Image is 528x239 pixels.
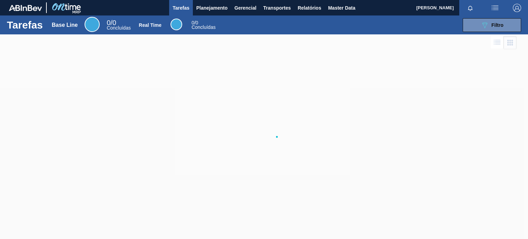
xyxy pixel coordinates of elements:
div: Real Time [191,21,216,30]
button: Filtro [463,18,521,32]
div: Base Line [107,20,131,30]
button: Notificações [459,3,481,13]
span: Filtro [492,22,504,28]
span: Transportes [263,4,291,12]
span: 0 [107,19,110,26]
span: Tarefas [173,4,189,12]
h1: Tarefas [7,21,43,29]
span: / 0 [191,20,198,25]
span: 0 [191,20,194,25]
div: Real Time [139,22,162,28]
span: Planejamento [196,4,228,12]
div: Real Time [170,19,182,30]
span: Gerencial [234,4,256,12]
div: Base Line [52,22,78,28]
img: Logout [513,4,521,12]
span: Concluídas [191,24,216,30]
span: Concluídas [107,25,131,31]
div: Base Line [85,17,100,32]
span: Master Data [328,4,355,12]
img: userActions [491,4,499,12]
span: Relatórios [298,4,321,12]
span: / 0 [107,19,116,26]
img: TNhmsLtSVTkK8tSr43FrP2fwEKptu5GPRR3wAAAABJRU5ErkJggg== [9,5,42,11]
